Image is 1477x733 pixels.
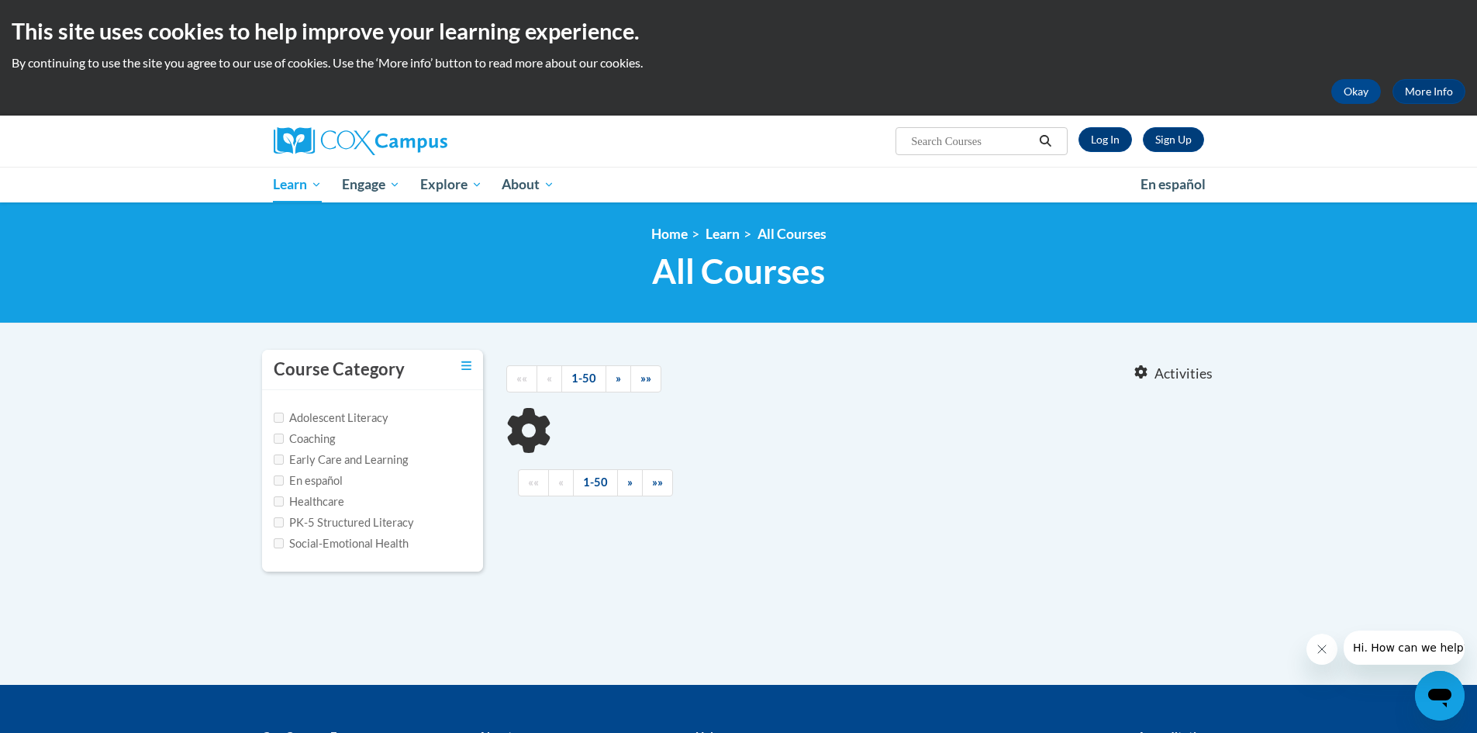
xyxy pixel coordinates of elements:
[274,455,284,465] input: Checkbox for Options
[274,472,343,489] label: En español
[516,372,527,385] span: ««
[273,175,322,194] span: Learn
[502,175,554,194] span: About
[274,413,284,423] input: Checkbox for Options
[461,358,471,375] a: Toggle collapse
[492,167,564,202] a: About
[1130,168,1216,201] a: En español
[12,54,1465,71] p: By continuing to use the site you agree to our use of cookies. Use the ‘More info’ button to read...
[757,226,826,242] a: All Courses
[617,469,643,496] a: Next
[274,127,568,155] a: Cox Campus
[274,514,414,531] label: PK-5 Structured Literacy
[606,365,631,392] a: Next
[410,167,492,202] a: Explore
[1306,634,1337,665] iframe: Close message
[1141,176,1206,192] span: En español
[9,11,126,23] span: Hi. How can we help?
[548,469,574,496] a: Previous
[1415,671,1465,721] iframe: Button to launch messaging window
[706,226,740,242] a: Learn
[909,132,1034,150] input: Search Courses
[274,358,405,382] h3: Course Category
[264,167,333,202] a: Learn
[342,175,400,194] span: Engage
[274,493,344,510] label: Healthcare
[1154,365,1213,382] span: Activities
[274,496,284,507] input: Checkbox for Options
[652,251,825,292] span: All Courses
[274,475,284,486] input: Checkbox for Options
[274,517,284,527] input: Checkbox for Options
[274,410,388,427] label: Adolescent Literacy
[558,475,564,489] span: «
[627,475,633,489] span: »
[642,469,673,496] a: End
[616,372,621,385] span: »
[1143,127,1204,152] a: Register
[274,538,284,548] input: Checkbox for Options
[573,469,618,496] a: 1-50
[506,365,537,392] a: Begining
[274,430,335,448] label: Coaching
[250,167,1227,202] div: Main menu
[652,475,663,489] span: »»
[528,475,539,489] span: ««
[12,16,1465,47] h2: This site uses cookies to help improve your learning experience.
[1331,79,1381,104] button: Okay
[561,365,606,392] a: 1-50
[274,535,409,552] label: Social-Emotional Health
[420,175,482,194] span: Explore
[630,365,661,392] a: End
[1392,79,1465,104] a: More Info
[274,451,408,468] label: Early Care and Learning
[640,372,651,385] span: »»
[1034,132,1057,150] button: Search
[537,365,562,392] a: Previous
[274,434,284,444] input: Checkbox for Options
[547,372,552,385] span: «
[332,167,410,202] a: Engage
[518,469,549,496] a: Begining
[274,127,447,155] img: Cox Campus
[1344,631,1465,665] iframe: Message from company
[651,226,688,242] a: Home
[1078,127,1132,152] a: Log In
